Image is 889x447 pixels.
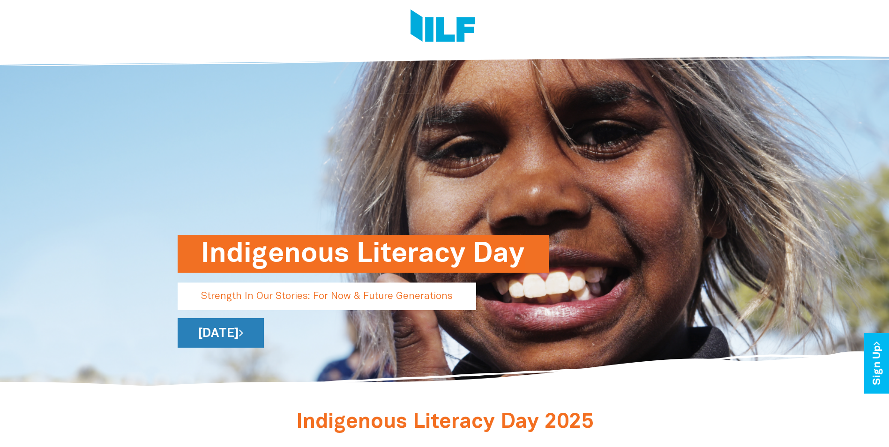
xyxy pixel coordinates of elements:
[411,9,475,45] img: Logo
[178,318,264,348] a: [DATE]
[296,413,593,432] span: Indigenous Literacy Day 2025
[201,235,525,273] h1: Indigenous Literacy Day
[178,283,476,310] p: Strength In Our Stories: For Now & Future Generations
